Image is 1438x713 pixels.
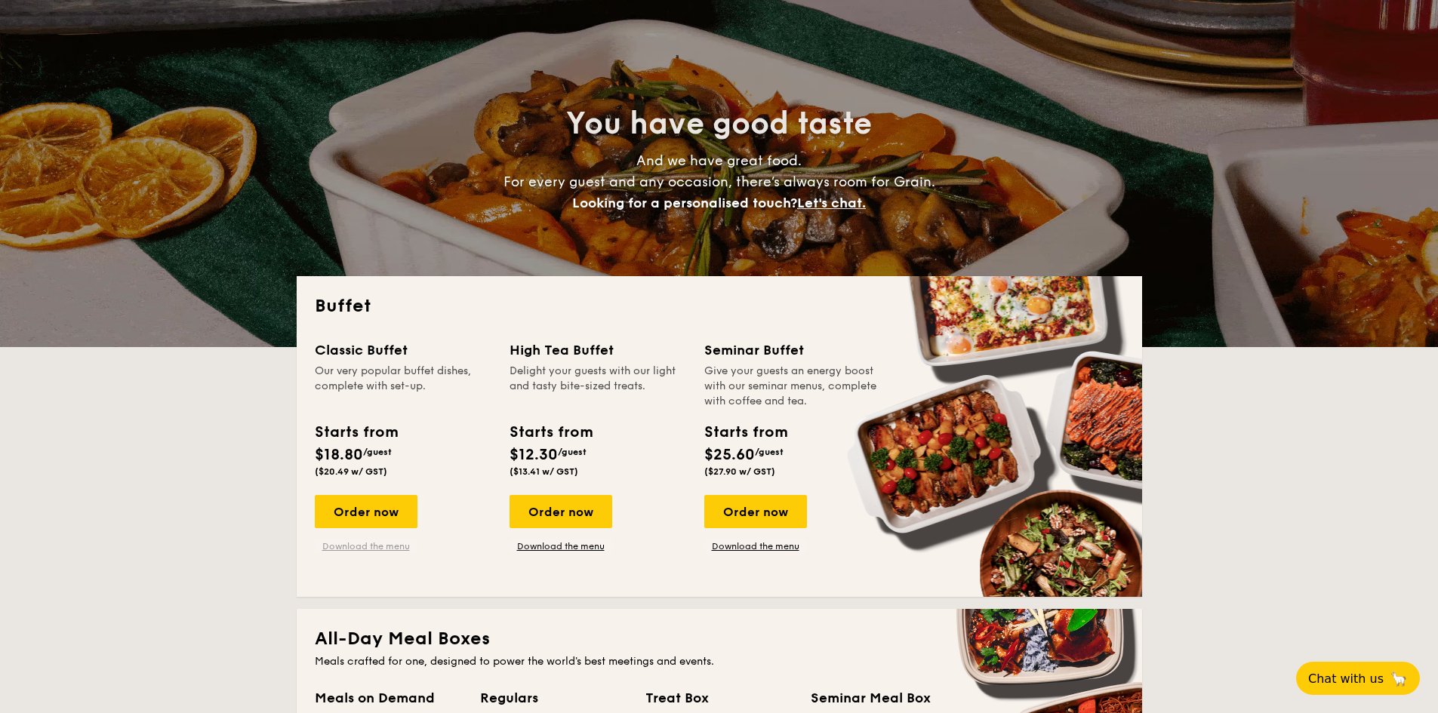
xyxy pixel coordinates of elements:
div: Meals crafted for one, designed to power the world's best meetings and events. [315,654,1124,669]
div: Seminar Meal Box [811,687,958,708]
div: Delight your guests with our light and tasty bite-sized treats. [510,364,686,409]
span: Looking for a personalised touch? [572,195,797,211]
button: Chat with us🦙 [1296,662,1420,695]
span: /guest [558,447,587,457]
span: And we have great food. For every guest and any occasion, there’s always room for Grain. [503,152,935,211]
div: Order now [510,495,612,528]
span: ($27.90 w/ GST) [704,466,775,477]
div: Regulars [480,687,627,708]
span: 🦙 [1390,670,1408,687]
div: Classic Buffet [315,340,491,361]
div: Order now [704,495,807,528]
span: $12.30 [510,446,558,464]
div: Meals on Demand [315,687,462,708]
span: Let's chat. [797,195,866,211]
span: $18.80 [315,446,363,464]
div: Seminar Buffet [704,340,881,361]
span: /guest [755,447,784,457]
div: Our very popular buffet dishes, complete with set-up. [315,364,491,409]
span: ($20.49 w/ GST) [315,466,387,477]
div: Starts from [510,421,592,444]
a: Download the menu [510,540,612,552]
span: You have good taste [566,106,872,142]
div: Starts from [315,421,397,444]
span: Chat with us [1308,672,1384,686]
a: Download the menu [315,540,417,552]
h2: Buffet [315,294,1124,318]
span: /guest [363,447,392,457]
div: Starts from [704,421,787,444]
a: Download the menu [704,540,807,552]
div: Give your guests an energy boost with our seminar menus, complete with coffee and tea. [704,364,881,409]
h2: All-Day Meal Boxes [315,627,1124,651]
div: High Tea Buffet [510,340,686,361]
span: ($13.41 w/ GST) [510,466,578,477]
div: Order now [315,495,417,528]
span: $25.60 [704,446,755,464]
div: Treat Box [645,687,793,708]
